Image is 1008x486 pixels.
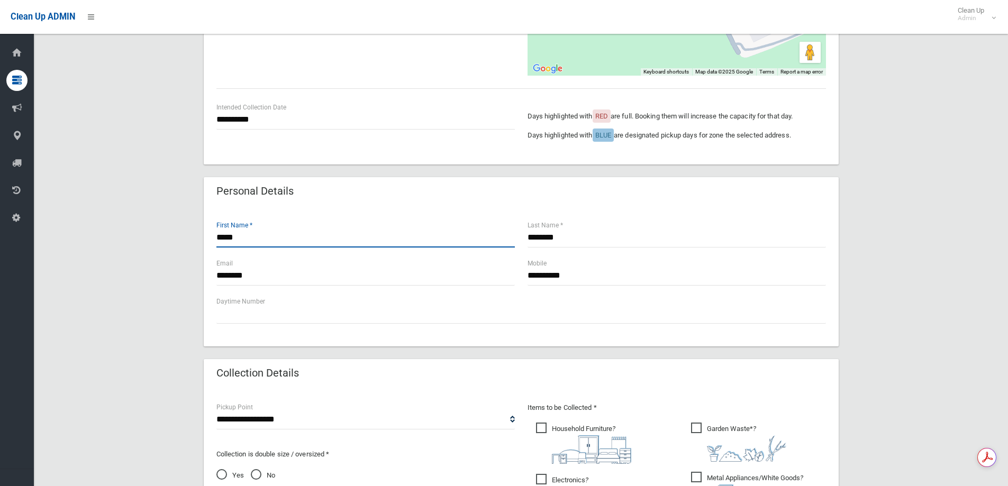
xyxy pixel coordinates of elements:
[707,435,786,462] img: 4fd8a5c772b2c999c83690221e5242e0.png
[952,6,995,22] span: Clean Up
[958,14,984,22] small: Admin
[691,423,786,462] span: Garden Waste*
[216,448,515,461] p: Collection is double size / oversized *
[530,62,565,76] img: Google
[216,469,244,482] span: Yes
[552,425,631,464] i: ?
[204,181,306,201] header: Personal Details
[595,112,608,120] span: RED
[643,68,689,76] button: Keyboard shortcuts
[552,435,631,464] img: aa9efdbe659d29b613fca23ba79d85cb.png
[204,363,312,383] header: Collection Details
[780,69,823,75] a: Report a map error
[536,423,631,464] span: Household Furniture
[528,110,826,123] p: Days highlighted with are full. Booking them will increase the capacity for that day.
[528,129,826,142] p: Days highlighted with are designated pickup days for zone the selected address.
[595,131,611,139] span: BLUE
[707,425,786,462] i: ?
[800,42,821,63] button: Drag Pegman onto the map to open Street View
[530,62,565,76] a: Open this area in Google Maps (opens a new window)
[759,69,774,75] a: Terms (opens in new tab)
[11,12,75,22] span: Clean Up ADMIN
[695,69,753,75] span: Map data ©2025 Google
[251,469,275,482] span: No
[528,401,826,414] p: Items to be Collected *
